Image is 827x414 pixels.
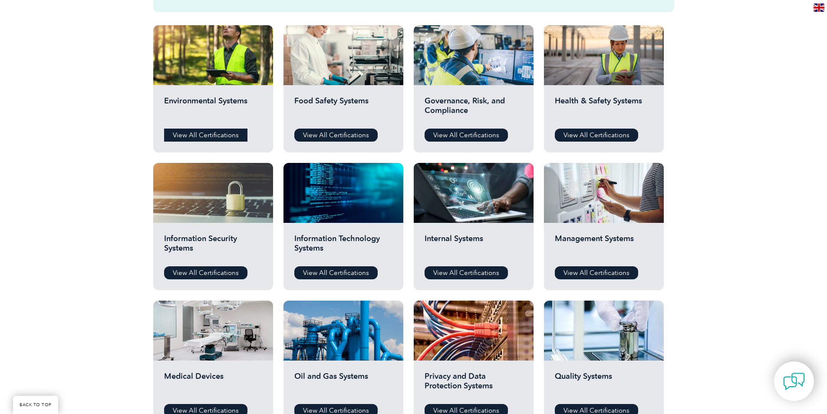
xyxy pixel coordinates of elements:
[164,96,262,122] h2: Environmental Systems
[294,96,392,122] h2: Food Safety Systems
[555,129,638,142] a: View All Certifications
[425,234,523,260] h2: Internal Systems
[164,129,247,142] a: View All Certifications
[13,396,58,414] a: BACK TO TOP
[294,234,392,260] h2: Information Technology Systems
[555,371,653,397] h2: Quality Systems
[814,3,824,12] img: en
[555,266,638,279] a: View All Certifications
[555,234,653,260] h2: Management Systems
[555,96,653,122] h2: Health & Safety Systems
[783,371,805,392] img: contact-chat.png
[425,129,508,142] a: View All Certifications
[164,234,262,260] h2: Information Security Systems
[294,371,392,397] h2: Oil and Gas Systems
[425,266,508,279] a: View All Certifications
[425,371,523,397] h2: Privacy and Data Protection Systems
[164,371,262,397] h2: Medical Devices
[164,266,247,279] a: View All Certifications
[425,96,523,122] h2: Governance, Risk, and Compliance
[294,266,378,279] a: View All Certifications
[294,129,378,142] a: View All Certifications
